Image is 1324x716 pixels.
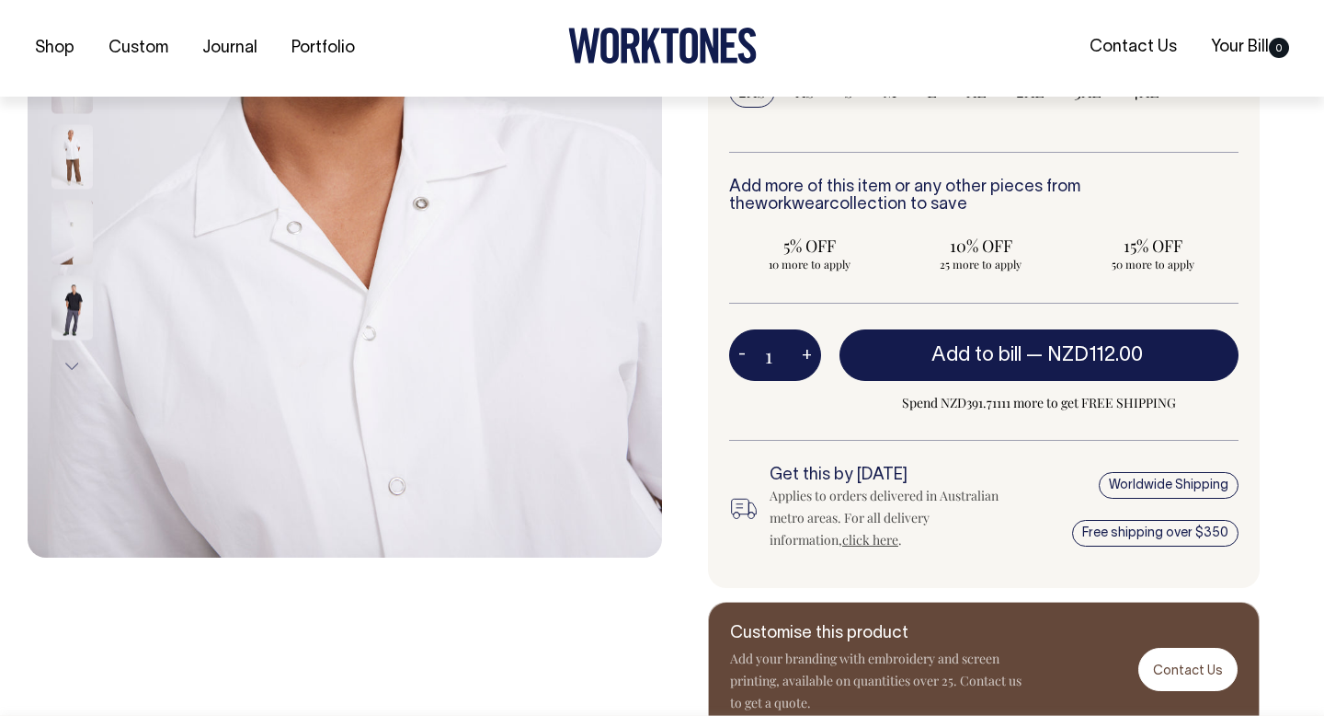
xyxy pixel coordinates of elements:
[738,257,881,271] span: 10 more to apply
[1082,32,1184,63] a: Contact Us
[195,33,265,64] a: Journal
[1026,346,1147,364] span: —
[931,346,1022,364] span: Add to bill
[101,33,176,64] a: Custom
[58,345,86,387] button: Next
[842,531,898,549] a: click here
[910,257,1053,271] span: 25 more to apply
[730,625,1024,643] h6: Customise this product
[729,337,755,374] button: -
[1204,32,1296,63] a: Your Bill0
[28,33,82,64] a: Shop
[770,485,1007,551] div: Applies to orders delivered in Australian metro areas. For all delivery information, .
[839,329,1238,381] button: Add to bill —NZD112.00
[839,392,1238,414] span: Spend NZD391.71111 more to get FREE SHIPPING
[729,229,890,277] input: 5% OFF 10 more to apply
[51,124,93,189] img: off-white
[1269,38,1289,58] span: 0
[1081,257,1224,271] span: 50 more to apply
[1081,235,1224,257] span: 15% OFF
[1047,346,1143,364] span: NZD112.00
[910,235,1053,257] span: 10% OFF
[730,648,1024,714] p: Add your branding with embroidery and screen printing, available on quantities over 25. Contact u...
[51,275,93,340] img: black
[755,197,829,213] a: workwear
[729,179,1238,215] h6: Add more of this item or any other pieces from the collection to save
[284,33,362,64] a: Portfolio
[1138,648,1238,691] a: Contact Us
[1072,229,1233,277] input: 15% OFF 50 more to apply
[793,337,821,374] button: +
[901,229,1062,277] input: 10% OFF 25 more to apply
[738,235,881,257] span: 5% OFF
[51,200,93,264] img: off-white
[770,467,1007,485] h6: Get this by [DATE]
